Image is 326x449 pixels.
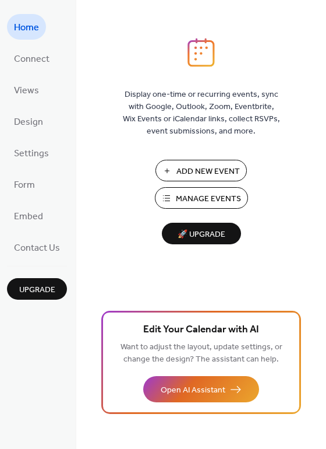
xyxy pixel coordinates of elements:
span: Edit Your Calendar with AI [143,322,259,338]
span: Open AI Assistant [161,384,225,397]
button: 🚀 Upgrade [162,223,241,244]
span: Add New Event [176,166,240,178]
button: Upgrade [7,278,67,300]
span: Views [14,82,39,100]
a: Form [7,171,42,197]
a: Settings [7,140,56,166]
a: Design [7,108,50,134]
span: Contact Us [14,239,60,258]
span: Connect [14,50,49,69]
img: logo_icon.svg [187,38,214,67]
a: Views [7,77,46,103]
span: 🚀 Upgrade [169,227,234,243]
span: Form [14,176,35,195]
span: Settings [14,145,49,163]
a: Contact Us [7,234,67,260]
span: Display one-time or recurring events, sync with Google, Outlook, Zoom, Eventbrite, Wix Events or ... [123,89,280,138]
a: Embed [7,203,50,229]
span: Manage Events [176,193,241,205]
span: Want to adjust the layout, update settings, or change the design? The assistant can help. [121,339,282,367]
span: Upgrade [19,284,55,296]
button: Add New Event [155,160,247,181]
a: Connect [7,45,56,71]
span: Design [14,113,43,132]
a: Home [7,14,46,40]
span: Embed [14,208,43,226]
span: Home [14,19,39,37]
button: Open AI Assistant [143,376,259,402]
button: Manage Events [155,187,248,209]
